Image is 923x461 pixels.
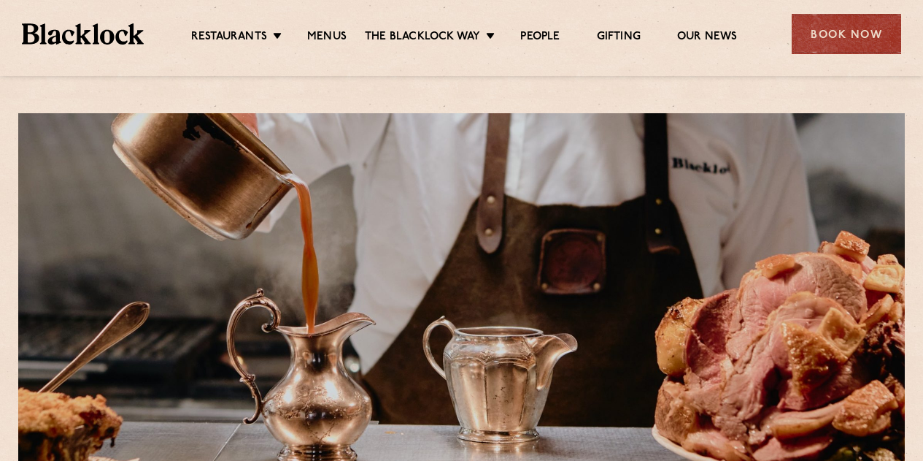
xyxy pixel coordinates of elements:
img: BL_Textured_Logo-footer-cropped.svg [22,23,144,44]
a: Gifting [597,30,641,46]
a: Menus [307,30,347,46]
div: Book Now [792,14,901,54]
a: The Blacklock Way [365,30,480,46]
a: People [520,30,560,46]
a: Our News [677,30,738,46]
a: Restaurants [191,30,267,46]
